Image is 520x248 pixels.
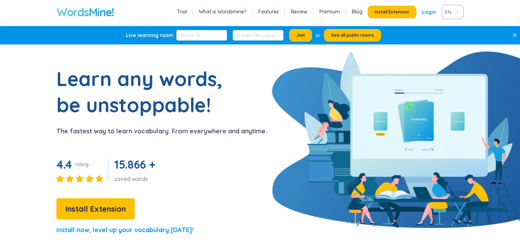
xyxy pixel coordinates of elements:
[331,32,374,38] span: See all public rooms
[233,30,283,41] input: 6-digit PIN (Optional)
[56,157,72,171] span: 4.4
[289,29,312,42] button: Join
[422,6,436,18] a: Login
[56,198,135,219] button: Install Extension
[375,9,409,15] span: Install Extension
[316,31,320,39] div: or
[75,161,88,168] div: rating
[199,8,246,15] a: What is Wordsmine?
[56,225,194,235] p: Install now, level up your vocabulary [DATE]!
[114,157,155,171] span: 15.866 +
[56,66,233,118] h1: Learn any words, be unstoppable!
[352,8,362,15] a: Blog
[56,5,114,19] a: WordsMine!
[296,32,305,38] span: Join
[177,8,187,15] a: Trial
[258,8,279,15] a: Features
[324,29,381,42] button: See all public rooms
[319,8,340,15] a: Premium
[368,6,416,18] button: Install Extension
[126,32,173,39] div: Live learning room
[56,126,267,136] p: The fastest way to learn vocabulary. From everywhere and anytime.
[445,7,458,17] span: VIE
[65,203,126,215] span: Install Extension
[176,30,227,41] input: Room ID
[56,206,135,213] a: Install Extension
[291,8,307,15] a: Review
[114,175,158,183] div: saved words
